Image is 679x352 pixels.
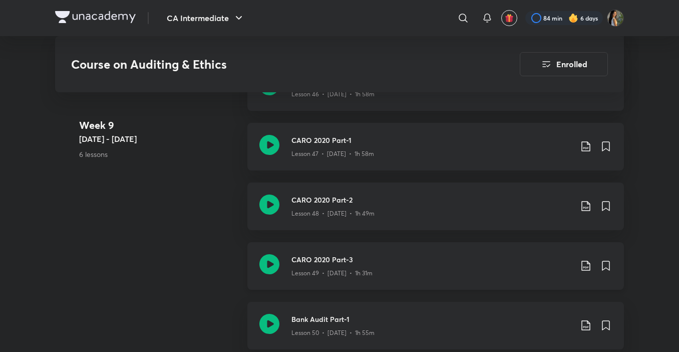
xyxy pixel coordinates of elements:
[79,149,239,159] p: 6 lessons
[79,118,239,133] h4: Week 9
[568,13,578,23] img: streak
[291,149,374,158] p: Lesson 47 • [DATE] • 1h 58m
[161,8,251,28] button: CA Intermediate
[291,209,375,218] p: Lesson 48 • [DATE] • 1h 49m
[520,52,608,76] button: Enrolled
[79,133,239,145] h5: [DATE] - [DATE]
[291,90,375,99] p: Lesson 46 • [DATE] • 1h 58m
[247,123,624,183] a: CARO 2020 Part-1Lesson 47 • [DATE] • 1h 58m
[291,269,373,278] p: Lesson 49 • [DATE] • 1h 31m
[501,10,517,26] button: avatar
[505,14,514,23] img: avatar
[247,183,624,242] a: CARO 2020 Part-2Lesson 48 • [DATE] • 1h 49m
[291,135,572,145] h3: CARO 2020 Part-1
[55,11,136,23] img: Company Logo
[247,242,624,302] a: CARO 2020 Part-3Lesson 49 • [DATE] • 1h 31m
[607,10,624,27] img: Bhumika
[291,314,572,324] h3: Bank Audit Part-1
[71,57,463,72] h3: Course on Auditing & Ethics
[291,254,572,265] h3: CARO 2020 Part-3
[247,63,624,123] a: Auditor's Report Part-6Lesson 46 • [DATE] • 1h 58m
[291,328,375,337] p: Lesson 50 • [DATE] • 1h 55m
[55,11,136,26] a: Company Logo
[291,195,572,205] h3: CARO 2020 Part-2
